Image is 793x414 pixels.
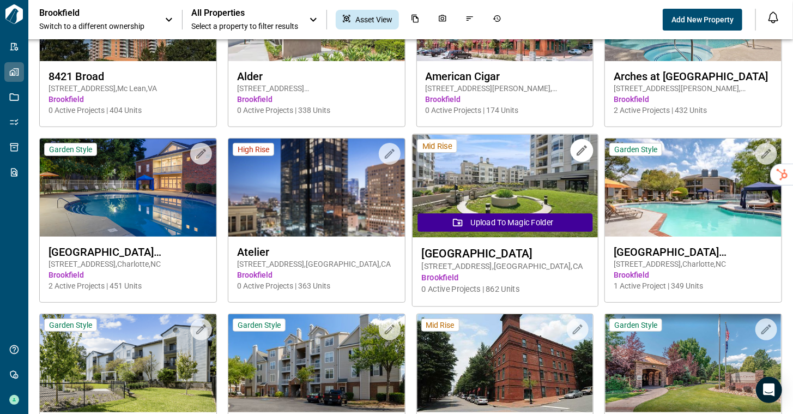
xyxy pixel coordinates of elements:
div: Asset View [336,10,399,29]
span: 0 Active Projects | 862 Units [421,284,588,295]
span: Brookfield [49,269,208,280]
span: Garden Style [614,320,657,330]
img: property-asset [40,314,216,412]
span: Mid Rise [422,141,452,151]
span: High Rise [238,145,269,154]
img: property-asset [228,139,405,237]
span: [STREET_ADDRESS][PERSON_NAME] , Northridge , CA [237,83,396,94]
span: Garden Style [614,145,657,154]
span: Garden Style [238,320,281,330]
div: Open Intercom Messenger [756,377,782,403]
span: 2 Active Projects | 451 Units [49,280,208,291]
span: Brookfield [237,94,396,105]
span: 0 Active Projects | 338 Units [237,105,396,116]
div: Documents [404,10,426,29]
span: Asset View [355,14,392,25]
span: Mid Rise [426,320,455,330]
span: [GEOGRAPHIC_DATA] Apartments [49,245,208,259]
span: Brookfield [49,94,208,105]
img: property-asset [412,135,597,238]
span: [STREET_ADDRESS] , Charlotte , NC [49,259,208,269]
img: property-asset [40,139,216,237]
span: 1 Active Project | 349 Units [614,280,773,291]
span: Atelier [237,245,396,259]
img: property-asset [605,314,782,412]
span: [STREET_ADDRESS][PERSON_NAME] , [PERSON_NAME] , AZ [614,83,773,94]
span: [GEOGRAPHIC_DATA] Apartments [614,245,773,259]
span: [STREET_ADDRESS] , Charlotte , NC [614,259,773,269]
span: 0 Active Projects | 363 Units [237,280,396,291]
img: property-asset [605,139,782,237]
span: [STREET_ADDRESS] , [GEOGRAPHIC_DATA] , CA [237,259,396,269]
button: Open notification feed [765,9,782,26]
span: 2 Active Projects | 432 Units [614,105,773,116]
span: Garden Style [49,145,92,154]
span: Brookfield [421,272,588,284]
span: Brookfield [614,94,773,105]
span: American Cigar [426,70,585,83]
img: property-asset [417,314,594,412]
span: Switch to a different ownership [39,21,154,32]
button: Upload to Magic Folder [417,213,592,232]
span: 0 Active Projects | 404 Units [49,105,208,116]
span: All Properties [191,8,298,19]
span: Add New Property [671,14,734,25]
span: 0 Active Projects | 174 Units [426,105,585,116]
span: Brookfield [237,269,396,280]
span: [STREET_ADDRESS][PERSON_NAME] , [GEOGRAPHIC_DATA] , VA [426,83,585,94]
span: [STREET_ADDRESS] , [GEOGRAPHIC_DATA] , CA [421,261,588,272]
span: Brookfield [426,94,585,105]
span: Select a property to filter results [191,21,298,32]
span: Brookfield [614,269,773,280]
span: [GEOGRAPHIC_DATA] [421,247,588,260]
span: Arches at [GEOGRAPHIC_DATA] [614,70,773,83]
span: [STREET_ADDRESS] , Mc Lean , VA [49,83,208,94]
button: Add New Property [663,9,742,31]
span: Alder [237,70,396,83]
span: Garden Style [49,320,92,330]
div: Photos [432,10,453,29]
div: Issues & Info [459,10,481,29]
img: property-asset [228,314,405,412]
span: 8421 Broad [49,70,208,83]
div: Job History [486,10,508,29]
p: Brookfield [39,8,137,19]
